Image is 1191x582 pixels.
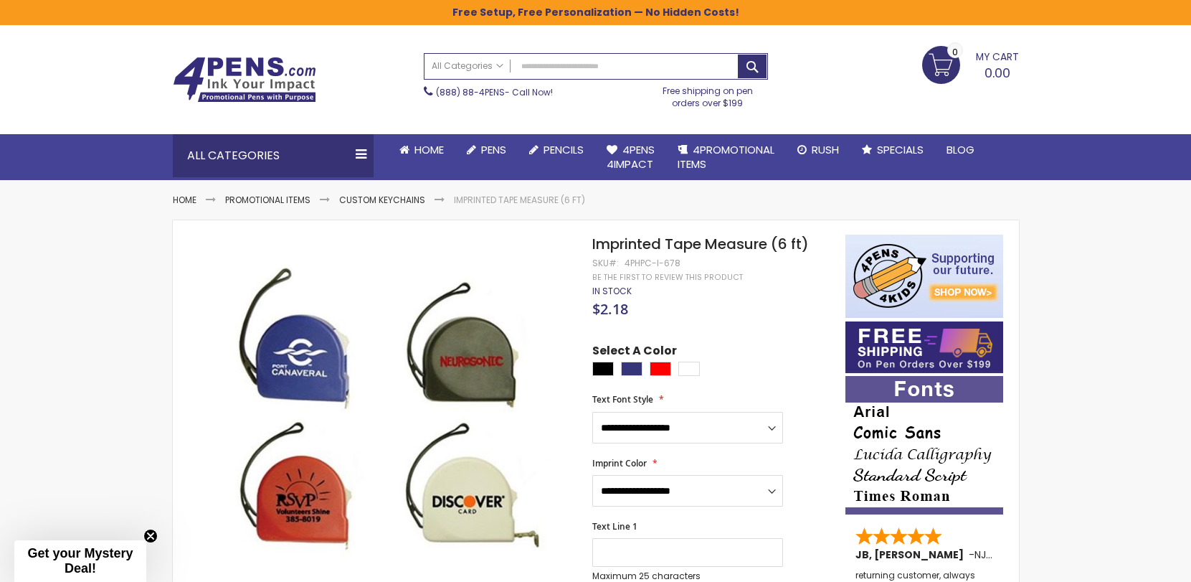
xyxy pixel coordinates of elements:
a: Specials [850,134,935,166]
span: 4Pens 4impact [607,142,655,172]
p: Maximum 25 characters [592,571,783,582]
a: 4Pens4impact [595,134,666,181]
span: Text Line 1 [592,520,637,532]
a: Home [173,194,196,206]
span: Imprinted Tape Measure (6 ft) [592,234,809,254]
span: Blog [946,142,974,157]
span: NJ [974,548,992,562]
a: Rush [786,134,850,166]
span: $2.18 [592,299,628,319]
a: Be the first to review this product [592,272,743,283]
strong: SKU [592,257,619,269]
img: 4Pens Custom Pens and Promotional Products [173,57,316,103]
span: Rush [812,142,839,157]
span: - , [969,548,1093,562]
span: Specials [877,142,924,157]
span: Home [414,142,444,157]
iframe: Google Customer Reviews [1073,543,1191,582]
a: Pencils [518,134,595,166]
a: (888) 88-4PENS [436,86,505,98]
span: JB, [PERSON_NAME] [855,548,969,562]
span: In stock [592,285,632,297]
a: Blog [935,134,986,166]
img: Free shipping on orders over $199 [845,321,1003,373]
img: font-personalization-examples [845,376,1003,515]
li: Imprinted Tape Measure (6 ft) [454,194,585,206]
div: All Categories [173,134,374,177]
span: 4PROMOTIONAL ITEMS [678,142,774,172]
span: Pencils [544,142,584,157]
span: All Categories [432,60,503,72]
button: Close teaser [143,529,158,543]
span: Imprint Color [592,457,647,469]
a: Pens [455,134,518,166]
span: Select A Color [592,343,677,362]
span: Get your Mystery Deal! [27,546,133,576]
a: All Categories [424,54,511,78]
span: - Call Now! [436,86,553,98]
span: 0 [952,45,958,59]
a: Promotional Items [225,194,310,206]
img: 4pens 4 kids [845,235,1003,318]
span: Text Font Style [592,393,653,405]
span: 0.00 [984,64,1010,82]
a: Custom Keychains [339,194,425,206]
div: White [678,362,700,376]
div: 4PHPC-I-678 [625,258,680,269]
div: Free shipping on pen orders over $199 [647,80,768,108]
a: 4PROMOTIONALITEMS [666,134,786,181]
div: Get your Mystery Deal!Close teaser [14,540,146,582]
div: Red [650,362,671,376]
a: 0.00 0 [922,46,1019,82]
div: Black [592,362,614,376]
a: Home [388,134,455,166]
span: Pens [481,142,506,157]
div: Royal Blue [621,362,642,376]
div: Availability [592,286,632,297]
